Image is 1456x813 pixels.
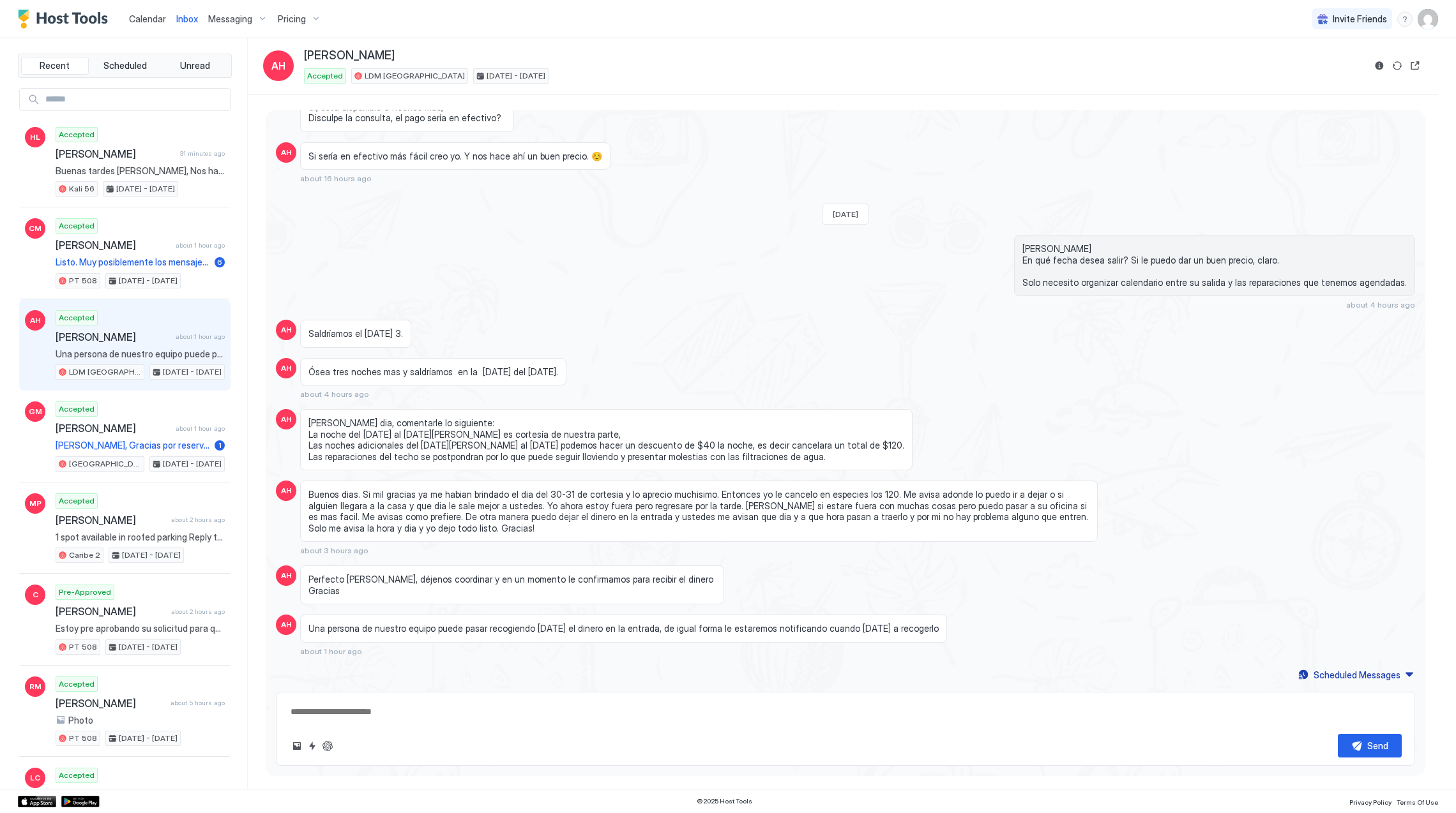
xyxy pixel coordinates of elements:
span: 1 spot available in roofed parking Reply to: Hello, will I be able to park my car? [56,532,225,543]
span: Estoy pre aprobando su solicitud para que pueda completar su reservación. Hasta pronto! [56,623,225,634]
span: about 1 hour ago [176,332,225,341]
span: [PERSON_NAME] [56,514,166,526]
span: Kali 56 [69,183,95,195]
span: [PERSON_NAME], Gracias por reservar con nosotros en Tamanique! Confirmamos tu Reservación desde [... [56,440,209,451]
span: Inbox [176,13,198,24]
span: Saldríamos el [DATE] 3. [308,328,403,339]
span: 1 [218,440,222,450]
span: about 2 hours ago [171,516,225,524]
span: about 4 hours ago [1346,300,1415,310]
div: User profile [1418,9,1438,29]
span: Accepted [59,129,95,140]
input: Input Field [40,89,230,110]
span: [GEOGRAPHIC_DATA] [69,458,141,470]
button: Send [1338,734,1402,757]
span: [DATE] - [DATE] [163,366,222,378]
span: Buenos dias. Si mil gracias ya me habian brindado el dia del 30-31 de cortesia y lo aprecio muchi... [308,489,1089,533]
span: PT 508 [69,733,97,744]
a: Inbox [176,12,198,26]
span: Photo [68,715,93,726]
span: LC [30,772,40,784]
span: AH [281,362,292,374]
a: Calendar [129,12,166,26]
button: Sync reservation [1390,58,1405,73]
span: [DATE] - [DATE] [163,458,222,470]
a: Host Tools Logo [18,10,114,29]
button: Upload image [289,738,305,754]
span: [DATE] [833,209,858,219]
span: [PERSON_NAME] [56,788,163,801]
span: about 1 hour ago [176,241,225,250]
span: Listo. Muy posiblemente los mensajes que recibas de nuestra parte contengan horarios regulares de... [56,257,209,268]
span: AH [271,58,285,73]
span: Una persona de nuestro equipo puede pasar recogiendo [DATE] el dinero en la entrada, de igual for... [308,623,939,634]
span: Una persona de nuestro equipo puede pasar recogiendo [DATE] el dinero en la entrada, de igual for... [56,348,225,360]
span: 6 [217,257,222,267]
span: about 1 hour ago [176,424,225,433]
button: ChatGPT Auto Reply [320,738,335,754]
span: AH [281,147,292,158]
span: Perfecto [PERSON_NAME], déjenos coordinar y en un momento le confirmamos para recibir el dinero G... [308,574,716,596]
button: Scheduled Messages [1296,666,1415,683]
span: [DATE] - [DATE] [119,641,178,653]
span: about 1 hour ago [300,646,362,656]
a: App Store [18,796,56,807]
span: AH [281,414,292,425]
span: [PERSON_NAME] [56,605,166,618]
span: AH [281,485,292,496]
a: Google Play Store [61,796,100,807]
span: AH [281,324,292,336]
span: Accepted [59,312,95,324]
span: 31 minutes ago [180,149,225,158]
span: Calendar [129,13,166,24]
span: about 3 hours ago [300,546,368,555]
span: GM [29,406,42,417]
span: Unread [180,60,210,71]
span: RM [29,681,42,692]
span: Buenas tardes [PERSON_NAME], Nos ha dado gusto tenerle en casa! Esperamos que haya tenido una est... [56,165,225,177]
span: [PERSON_NAME] [56,239,171,251]
span: about 2 hours ago [171,608,225,616]
span: © 2025 Host Tools [697,797,752,805]
button: Unread [161,57,229,75]
span: [DATE] - [DATE] [116,183,175,195]
span: [DATE] - [DATE] [119,733,178,744]
span: about 5 hours ago [171,699,225,707]
button: Reservation information [1372,58,1387,73]
span: Accepted [59,220,95,232]
span: Accepted [59,770,95,781]
span: [DATE] - [DATE] [487,70,545,82]
div: tab-group [18,54,232,78]
span: Terms Of Use [1397,798,1438,806]
span: Accepted [59,495,95,507]
span: AH [281,570,292,581]
span: Accepted [59,403,95,415]
span: LDM [GEOGRAPHIC_DATA] [69,366,141,378]
span: Si sería en efectivo más fácil creo yo. Y nos hace ahí un buen precio. ☺️ [308,151,602,162]
span: Ósea tres noches mas y saldríamos en la [DATE] del [DATE]. [308,366,558,378]
div: menu [1397,11,1413,27]
span: [DATE] - [DATE] [122,549,181,561]
a: Privacy Policy [1349,794,1392,808]
span: [PERSON_NAME] dia, comentarle lo siguiente: La noche del [DATE] al [DATE][PERSON_NAME] es cortesí... [308,417,904,462]
button: Quick reply [305,738,320,754]
span: [PERSON_NAME] [56,147,175,160]
span: CM [29,223,42,234]
span: Pre-Approved [59,586,111,598]
span: Scheduled [103,60,147,71]
span: [PERSON_NAME] En qué fecha desea salir? Si le puedo dar un buen precio, claro. Solo necesito orga... [1022,243,1407,288]
span: [PERSON_NAME] [56,697,165,710]
span: Messaging [208,13,252,25]
button: Scheduled [91,57,159,75]
span: [PERSON_NAME] [56,331,171,343]
span: Accepted [59,678,95,690]
span: Accepted [307,70,343,82]
div: Send [1367,739,1388,752]
div: Scheduled Messages [1314,668,1400,682]
a: Terms Of Use [1397,794,1438,808]
span: Pricing [278,13,306,25]
span: Privacy Policy [1349,798,1392,806]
